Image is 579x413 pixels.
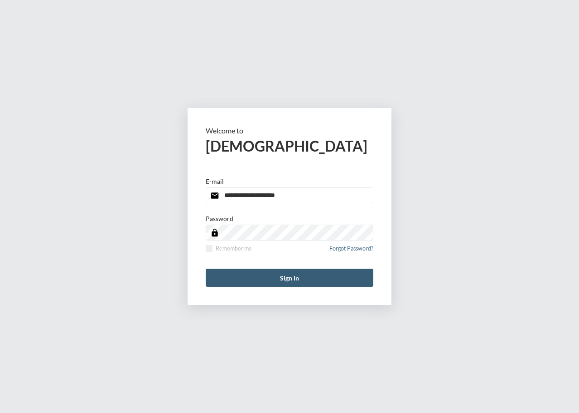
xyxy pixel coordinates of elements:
[206,245,252,252] label: Remember me
[206,177,224,185] p: E-mail
[329,245,373,257] a: Forgot Password?
[206,215,233,222] p: Password
[206,137,373,155] h2: [DEMOGRAPHIC_DATA]
[206,269,373,287] button: Sign in
[206,126,373,135] p: Welcome to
